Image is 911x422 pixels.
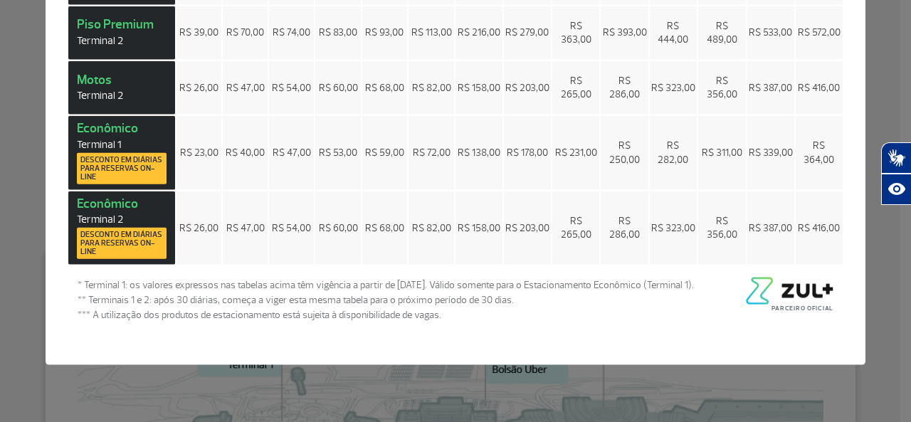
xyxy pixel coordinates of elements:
[411,26,452,38] span: R$ 113,00
[702,147,742,159] span: R$ 311,00
[798,221,840,233] span: R$ 416,00
[319,221,358,233] span: R$ 60,00
[458,147,500,159] span: R$ 138,00
[555,147,597,159] span: R$ 231,00
[707,75,737,101] span: R$ 356,00
[272,221,311,233] span: R$ 54,00
[77,71,167,102] strong: Motos
[77,89,167,102] span: Terminal 2
[561,214,591,241] span: R$ 265,00
[749,221,792,233] span: R$ 387,00
[881,174,911,205] button: Abrir recursos assistivos.
[507,147,548,159] span: R$ 178,00
[226,147,265,159] span: R$ 40,00
[609,214,640,241] span: R$ 286,00
[412,221,451,233] span: R$ 82,00
[609,139,640,166] span: R$ 250,00
[179,221,218,233] span: R$ 26,00
[365,147,404,159] span: R$ 59,00
[413,147,451,159] span: R$ 72,00
[180,147,218,159] span: R$ 23,00
[226,81,265,93] span: R$ 47,00
[707,19,737,46] span: R$ 489,00
[80,155,163,181] span: Desconto em diárias para reservas on-line
[458,81,500,93] span: R$ 158,00
[798,26,841,38] span: R$ 572,00
[707,214,737,241] span: R$ 356,00
[319,81,358,93] span: R$ 60,00
[273,147,311,159] span: R$ 47,00
[365,81,404,93] span: R$ 68,00
[505,81,549,93] span: R$ 203,00
[77,137,167,151] span: Terminal 1
[505,221,549,233] span: R$ 203,00
[881,142,911,174] button: Abrir tradutor de língua de sinais.
[77,34,167,48] span: Terminal 2
[658,19,688,46] span: R$ 444,00
[77,195,167,259] strong: Econômico
[749,81,792,93] span: R$ 387,00
[319,26,357,38] span: R$ 83,00
[458,221,500,233] span: R$ 158,00
[881,142,911,205] div: Plugin de acessibilidade da Hand Talk.
[273,26,310,38] span: R$ 74,00
[365,221,404,233] span: R$ 68,00
[505,26,549,38] span: R$ 279,00
[78,278,694,292] span: * Terminal 1: os valores expressos nas tabelas acima têm vigência a partir de [DATE]. Válido some...
[561,75,591,101] span: R$ 265,00
[78,292,694,307] span: ** Terminais 1 e 2: após 30 diárias, começa a viger esta mesma tabela para o próximo período de 3...
[458,26,500,38] span: R$ 216,00
[77,213,167,226] span: Terminal 2
[77,120,167,184] strong: Econômico
[651,81,695,93] span: R$ 323,00
[798,81,840,93] span: R$ 416,00
[749,26,792,38] span: R$ 533,00
[772,305,833,312] span: Parceiro Oficial
[658,139,688,166] span: R$ 282,00
[319,147,357,159] span: R$ 53,00
[179,81,218,93] span: R$ 26,00
[742,278,833,305] img: logo-zul-black.png
[412,81,451,93] span: R$ 82,00
[609,75,640,101] span: R$ 286,00
[561,19,591,46] span: R$ 363,00
[226,221,265,233] span: R$ 47,00
[603,26,647,38] span: R$ 393,00
[77,16,167,48] strong: Piso Premium
[226,26,264,38] span: R$ 70,00
[804,139,834,166] span: R$ 364,00
[749,147,793,159] span: R$ 339,00
[365,26,404,38] span: R$ 93,00
[651,221,695,233] span: R$ 323,00
[179,26,218,38] span: R$ 39,00
[78,307,694,322] span: *** A utilização dos produtos de estacionamento está sujeita à disponibilidade de vagas.
[80,231,163,256] span: Desconto em diárias para reservas on-line
[272,81,311,93] span: R$ 54,00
